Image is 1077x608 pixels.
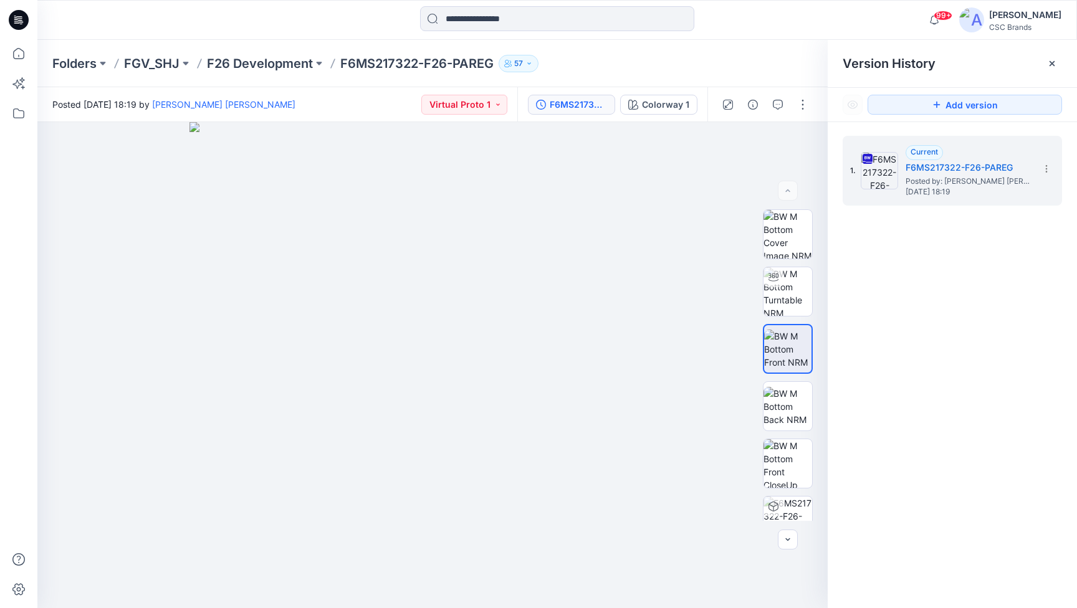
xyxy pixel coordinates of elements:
img: F6MS217322-F26-PAREG [861,152,898,189]
button: Add version [868,95,1062,115]
button: F6MS217322-F26-PAREG [528,95,615,115]
a: Folders [52,55,97,72]
img: F6MS217322-F26-PAREG Colorway 1 [763,496,812,545]
h5: F6MS217322-F26-PAREG [906,160,1030,175]
span: Posted [DATE] 18:19 by [52,98,295,111]
a: FGV_SHJ [124,55,179,72]
a: [PERSON_NAME] [PERSON_NAME] [152,99,295,110]
img: avatar [959,7,984,32]
p: F6MS217322-F26-PAREG [340,55,494,72]
button: Close [1047,59,1057,69]
img: BW M Bottom Back NRM [763,387,812,426]
img: eyJhbGciOiJIUzI1NiIsImtpZCI6IjAiLCJzbHQiOiJzZXMiLCJ0eXAiOiJKV1QifQ.eyJkYXRhIjp7InR5cGUiOiJzdG9yYW... [189,122,676,608]
div: Colorway 1 [642,98,689,112]
span: Current [911,147,938,156]
span: [DATE] 18:19 [906,188,1030,196]
button: Colorway 1 [620,95,697,115]
a: F26 Development [207,55,313,72]
img: BW M Bottom Front NRM [764,330,811,369]
button: Details [743,95,763,115]
div: [PERSON_NAME] [989,7,1061,22]
img: BW M Bottom Cover Image NRM [763,210,812,259]
span: Version History [843,56,936,71]
img: BW M Bottom Front CloseUp NRM [763,439,812,488]
span: 99+ [934,11,952,21]
img: BW M Bottom Turntable NRM [763,267,812,316]
p: 57 [514,57,523,70]
span: 1. [850,165,856,176]
button: Show Hidden Versions [843,95,863,115]
button: 57 [499,55,538,72]
span: Posted by: Nguyễn Tuấn Anh [906,175,1030,188]
div: F6MS217322-F26-PAREG [550,98,607,112]
div: CSC Brands [989,22,1061,32]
